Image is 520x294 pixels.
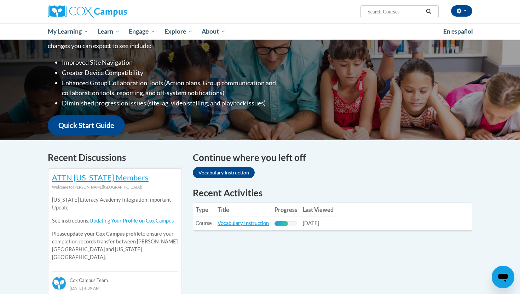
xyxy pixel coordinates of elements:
[423,7,434,16] button: Search
[52,217,178,225] p: See instructions:
[193,151,472,165] h4: Continue where you left off
[48,5,182,18] a: Cox Campus
[48,151,182,165] h4: Recent Discussions
[303,220,319,226] span: [DATE]
[439,24,478,39] a: En español
[193,203,215,217] th: Type
[193,186,472,199] h1: Recent Activities
[443,28,473,35] span: En español
[197,23,231,40] a: About
[52,196,178,212] p: [US_STATE] Literacy Academy Integration Important Update
[492,266,514,288] iframe: Button to launch messaging window
[48,27,88,36] span: My Learning
[300,203,336,217] th: Last Viewed
[89,218,174,224] a: Updating Your Profile on Cox Campus
[124,23,160,40] a: Engage
[43,23,93,40] a: My Learning
[62,78,304,98] li: Enhanced Group Collaboration Tools (Action plans, Group communication and collaboration tools, re...
[52,183,178,191] div: Welcome to [PERSON_NAME][GEOGRAPHIC_DATA]!
[160,23,197,40] a: Explore
[218,220,269,226] a: Vocabulary Instruction
[48,5,127,18] img: Cox Campus
[193,167,255,178] a: Vocabulary Instruction
[202,27,226,36] span: About
[275,221,288,226] div: Progress, %
[215,203,272,217] th: Title
[367,7,423,16] input: Search Courses
[129,27,155,36] span: Engage
[164,27,193,36] span: Explore
[62,68,304,78] li: Greater Device Compatibility
[272,203,300,217] th: Progress
[37,23,483,40] div: Main menu
[52,284,178,292] div: [DATE] 4:39 AM
[62,98,304,108] li: Diminished progression issues (site lag, video stalling, and playback issues)
[48,115,125,136] a: Quick Start Guide
[451,5,472,17] button: Account Settings
[52,173,149,182] a: ATTN [US_STATE] Members
[62,57,304,68] li: Improved Site Navigation
[93,23,125,40] a: Learn
[196,220,212,226] span: Course
[67,231,141,237] b: update your Cox Campus profile
[52,276,66,290] img: Cox Campus Team
[52,191,178,266] div: Please to ensure your completion records transfer between [PERSON_NAME][GEOGRAPHIC_DATA] and [US_...
[52,271,178,284] div: Cox Campus Team
[98,27,120,36] span: Learn
[48,30,304,51] p: Overall, we are proud to provide you with a more streamlined experience. Some of the specific cha...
